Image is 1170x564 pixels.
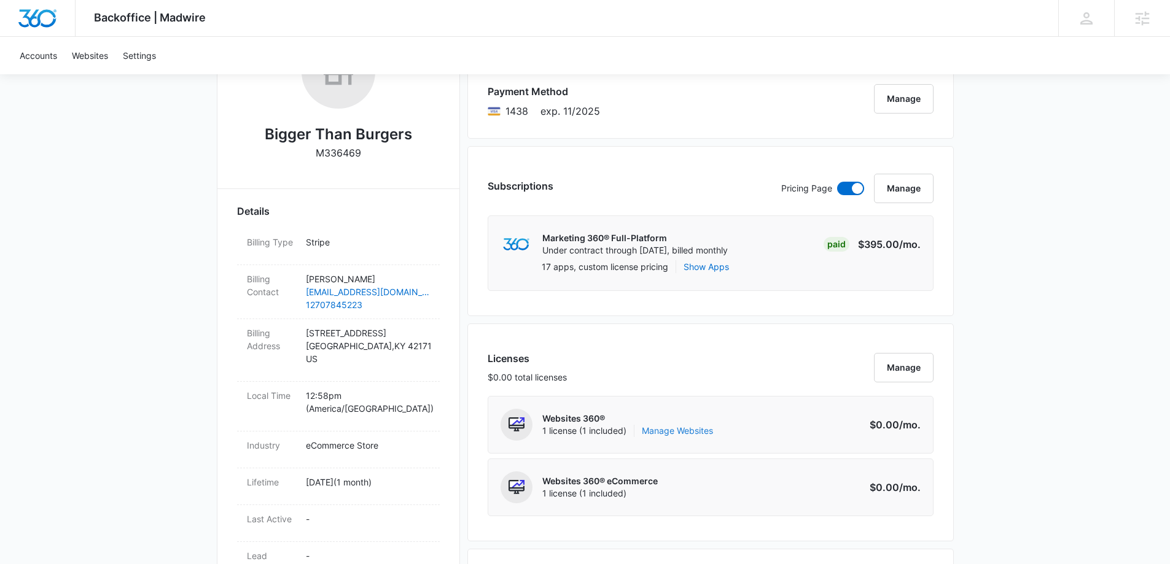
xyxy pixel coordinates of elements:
p: [DATE] ( 1 month ) [306,476,430,489]
p: [PERSON_NAME] [306,272,430,285]
a: Websites [64,37,115,74]
p: - [306,512,430,525]
div: Paid [824,237,849,252]
a: Accounts [12,37,64,74]
p: eCommerce Store [306,439,430,452]
p: M336469 [316,145,361,160]
p: Stripe [306,236,430,249]
button: Manage [874,353,934,382]
dt: Billing Address [247,326,296,352]
span: /mo. [899,238,921,250]
div: Billing Address[STREET_ADDRESS][GEOGRAPHIC_DATA],KY 42171US [237,319,440,382]
img: marketing360Logo [503,238,529,251]
p: 12:58pm ( America/[GEOGRAPHIC_DATA] ) [306,389,430,415]
div: Local Time12:58pm (America/[GEOGRAPHIC_DATA]) [237,382,440,431]
span: Visa ending with [505,104,528,118]
p: 17 apps, custom license pricing [542,260,668,273]
dt: Billing Contact [247,272,296,298]
dt: Local Time [247,389,296,402]
button: Show Apps [684,260,729,273]
h3: Payment Method [488,84,600,99]
dt: Lifetime [247,476,296,489]
span: exp. 11/2025 [540,104,600,118]
span: /mo. [899,419,921,431]
a: 12707845223 [306,298,430,311]
dt: Last Active [247,512,296,525]
span: /mo. [899,481,921,493]
p: $0.00 total licenses [488,371,567,384]
p: Pricing Page [781,182,832,195]
div: IndustryeCommerce Store [237,431,440,468]
span: 1 license (1 included) [542,487,658,500]
p: [STREET_ADDRESS] [GEOGRAPHIC_DATA] , KY 42171 US [306,326,430,365]
p: - [306,549,430,562]
p: Websites 360® [542,412,713,425]
h3: Subscriptions [488,179,553,193]
a: Settings [115,37,163,74]
p: Under contract through [DATE], billed monthly [542,244,728,257]
dt: Industry [247,439,296,452]
a: [EMAIL_ADDRESS][DOMAIN_NAME] [306,285,430,298]
h2: Bigger Than Burgers [265,123,412,145]
div: Billing Contact[PERSON_NAME][EMAIL_ADDRESS][DOMAIN_NAME]12707845223 [237,265,440,319]
p: $395.00 [858,237,921,252]
span: Backoffice | Madwire [94,11,206,24]
div: Billing TypeStripe [237,228,440,265]
p: Marketing 360® Full-Platform [542,232,728,244]
h3: Licenses [488,351,567,366]
div: Last Active- [237,505,440,542]
p: Websites 360® eCommerce [542,475,658,487]
p: $0.00 [863,480,921,495]
button: Manage [874,84,934,114]
a: Manage Websites [642,425,713,437]
button: Manage [874,174,934,203]
span: 1 license (1 included) [542,425,713,437]
span: Details [237,204,270,218]
dt: Billing Type [247,236,296,249]
div: Lifetime[DATE](1 month) [237,468,440,505]
p: $0.00 [863,417,921,432]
